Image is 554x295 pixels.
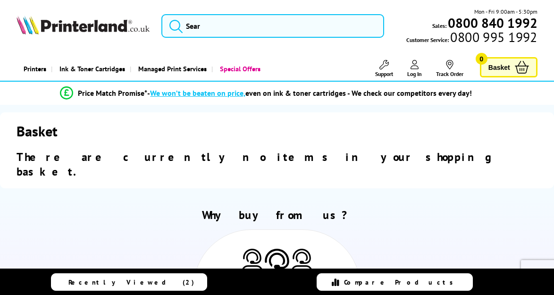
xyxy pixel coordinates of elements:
[17,208,537,222] h2: Why buy from us?
[317,273,472,291] a: Compare Products
[375,70,393,77] span: Support
[211,57,265,81] a: Special Offers
[432,21,446,30] span: Sales:
[17,57,51,81] a: Printers
[130,57,211,81] a: Managed Print Services
[344,278,458,287] span: Compare Products
[17,16,149,36] a: Printerland Logo
[78,88,147,98] span: Price Match Promise*
[448,14,537,32] b: 0800 840 1992
[407,70,422,77] span: Log In
[147,88,472,98] div: - even on ink & toner cartridges - We check our competitors every day!
[59,57,125,81] span: Ink & Toner Cartridges
[161,14,385,38] input: Sear
[474,7,537,16] span: Mon - Fri 9:00am - 5:30pm
[436,60,463,77] a: Track Order
[51,273,207,291] a: Recently Viewed (2)
[406,33,537,44] span: Customer Service:
[5,85,528,101] li: modal_Promise
[480,57,537,77] a: Basket 0
[17,150,490,179] span: There are currently no items in your shopping basket.
[263,249,291,281] img: Printer Experts
[17,16,149,34] img: Printerland Logo
[449,33,537,42] span: 0800 995 1992
[446,18,537,27] a: 0800 840 1992
[407,60,422,77] a: Log In
[476,53,487,65] span: 0
[488,61,510,74] span: Basket
[291,249,312,273] img: Printer Experts
[242,249,263,273] img: Printer Experts
[68,278,194,287] span: Recently Viewed (2)
[150,88,245,98] span: We won’t be beaten on price,
[375,60,393,77] a: Support
[51,57,130,81] a: Ink & Toner Cartridges
[17,122,537,140] h1: Basket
